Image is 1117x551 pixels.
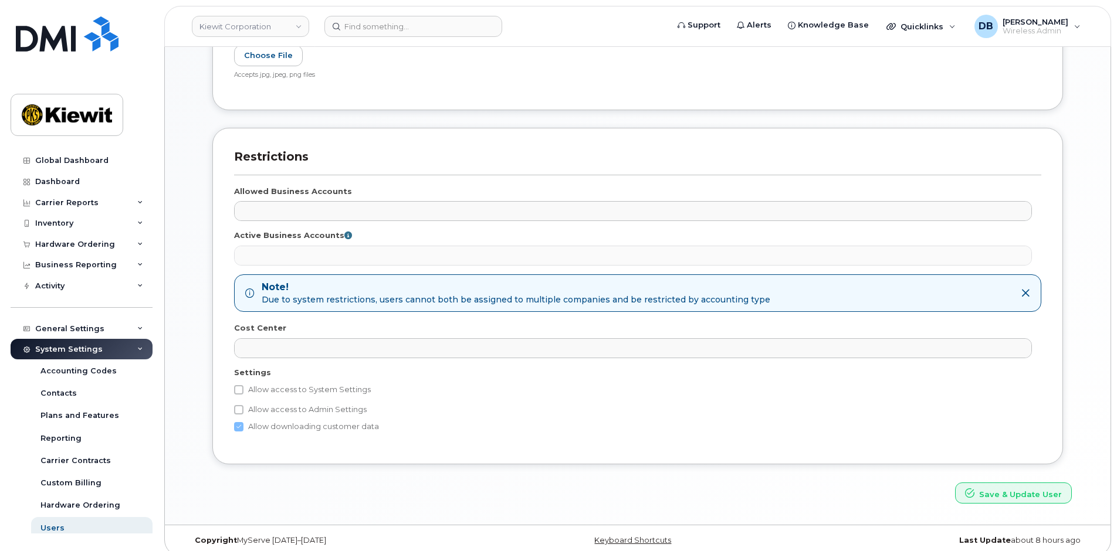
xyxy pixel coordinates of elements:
div: about 8 hours ago [788,536,1089,545]
input: Allow access to Admin Settings [234,405,243,414]
span: Due to system restrictions, users cannot both be assigned to multiple companies and be restricted... [262,294,770,305]
label: Allow access to System Settings [234,383,371,397]
span: Support [688,19,720,31]
i: Accounts adjusted to view over the interface. If none selected then all information of allowed ac... [344,232,352,239]
div: Quicklinks [878,15,964,38]
input: Allow downloading customer data [234,422,243,431]
div: Accepts jpg, jpeg, png files [234,71,1032,80]
a: Support [669,13,729,37]
label: Allowed Business Accounts [234,186,352,197]
label: Choose File [234,45,303,67]
label: Cost Center [234,322,286,334]
label: Settings [234,367,271,378]
strong: Note! [262,281,770,294]
div: MyServe [DATE]–[DATE] [186,536,487,545]
a: Keyboard Shortcuts [594,536,671,545]
input: Find something... [324,16,502,37]
span: Quicklinks [901,22,943,31]
button: Save & Update User [955,482,1072,504]
a: Kiewit Corporation [192,16,309,37]
span: Alerts [747,19,771,31]
div: Daniel Buffington [966,15,1089,38]
strong: Copyright [195,536,237,545]
label: Allow access to Admin Settings [234,403,367,417]
label: Allow downloading customer data [234,420,379,434]
span: Knowledge Base [798,19,869,31]
strong: Last Update [959,536,1011,545]
span: [PERSON_NAME] [1003,17,1068,26]
a: Alerts [729,13,780,37]
h3: Restrictions [234,149,1041,175]
label: Active Business Accounts [234,230,352,241]
a: Knowledge Base [780,13,877,37]
span: DB [979,19,993,33]
span: Wireless Admin [1003,26,1068,36]
input: Allow access to System Settings [234,385,243,394]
